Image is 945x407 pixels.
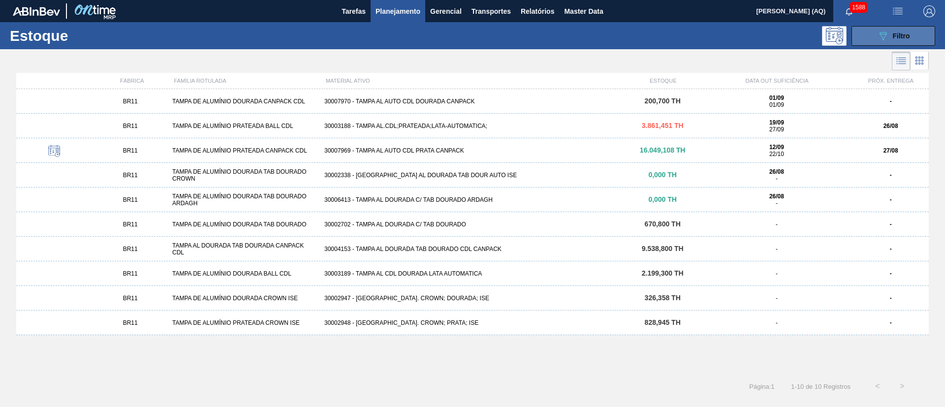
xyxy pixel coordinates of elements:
span: 27/09 [769,126,784,133]
div: 30002947 - [GEOGRAPHIC_DATA]. CROWN; DOURADA; ISE [320,295,625,302]
strong: - [890,319,892,326]
span: BR11 [123,319,138,326]
div: 30006413 - TAMPA AL DOURADA C/ TAB DOURADO ARDAGH [320,196,625,203]
strong: 01/09 [769,94,784,101]
div: MATERIAL ATIVO [322,78,626,84]
span: - [776,200,778,207]
strong: 26/08 [769,193,784,200]
span: Relatórios [521,5,554,17]
span: BR11 [123,172,138,179]
strong: 19/09 [769,119,784,126]
span: - [776,221,778,228]
div: TAMPA DE ALUMÍNIO DOURADA TAB DOURADO CROWN [168,168,320,182]
div: TAMPA DE ALUMÍNIO DOURADA CANPACK CDL [168,98,320,105]
div: FÁBRICA [94,78,170,84]
span: 9.538,800 TH [642,245,684,252]
span: BR11 [123,147,138,154]
div: 30007969 - TAMPA AL AUTO CDL PRATA CANPACK [320,147,625,154]
span: BR11 [123,196,138,203]
img: Logout [923,5,935,17]
h1: Estoque [10,30,157,41]
button: > [890,374,914,399]
div: TAMPA DE ALUMÍNIO PRATEADA CANPACK CDL [168,147,320,154]
span: 0,000 TH [648,195,677,203]
button: < [865,374,890,399]
span: 16.049,108 TH [640,146,686,154]
span: 22/10 [769,151,784,157]
span: Página : 1 [749,383,774,390]
div: 30007970 - TAMPA AL AUTO CDL DOURADA CANPACK [320,98,625,105]
span: BR11 [123,246,138,252]
div: 30002338 - [GEOGRAPHIC_DATA] AL DOURADA TAB DOUR AUTO ISE [320,172,625,179]
strong: 27/08 [883,147,898,154]
span: 326,358 TH [645,294,681,302]
strong: - [890,221,892,228]
div: TAMPA DE ALUMÍNIO DOURADA BALL CDL [168,270,320,277]
span: BR11 [123,98,138,105]
span: BR11 [123,270,138,277]
span: Planejamento [376,5,420,17]
div: 30002948 - [GEOGRAPHIC_DATA]. CROWN; PRATA; ISE [320,319,625,326]
div: 30003188 - TAMPA AL.CDL;PRATEADA;LATA-AUTOMATICA; [320,123,625,129]
div: TAMPA DE ALUMÍNIO PRATEADA CROWN ISE [168,319,320,326]
div: 30003189 - TAMPA AL CDL DOURADA LATA AUTOMATICA [320,270,625,277]
span: Transportes [472,5,511,17]
strong: - [890,196,892,203]
div: Pogramando: nenhum usuário selecionado [822,26,847,46]
span: Master Data [564,5,603,17]
div: Visão em Lista [892,52,911,70]
div: TAMPA DE ALUMÍNIO PRATEADA BALL CDL [168,123,320,129]
div: 30002702 - TAMPA AL DOURADA C/ TAB DOURADO [320,221,625,228]
span: - [776,270,778,277]
strong: - [890,98,892,105]
button: Notificações [833,4,865,18]
button: Filtro [851,26,935,46]
span: BR11 [123,221,138,228]
span: BR11 [123,295,138,302]
span: - [776,246,778,252]
div: Estoque Programado [20,145,88,158]
span: - [776,295,778,302]
strong: - [890,172,892,179]
div: 30004153 - TAMPA AL DOURADA TAB DOURADO CDL CANPACK [320,246,625,252]
span: Filtro [893,32,910,40]
strong: 26/08 [769,168,784,175]
div: ESTOQUE [625,78,701,84]
strong: 12/09 [769,144,784,151]
img: userActions [892,5,904,17]
strong: - [890,246,892,252]
div: PRÓX. ENTREGA [853,78,929,84]
strong: 26/08 [883,123,898,129]
span: 01/09 [769,101,784,108]
span: - [776,319,778,326]
span: 1 - 10 de 10 Registros [789,383,850,390]
img: TNhmsLtSVTkK8tSr43FrP2fwEKptu5GPRR3wAAAABJRU5ErkJggg== [13,7,60,16]
div: DATA OUT SUFICIÊNCIA [701,78,852,84]
strong: - [890,295,892,302]
span: 828,945 TH [645,318,681,326]
span: 0,000 TH [648,171,677,179]
span: Gerencial [430,5,462,17]
span: 1588 [850,2,867,13]
div: TAMPA DE ALUMÍNIO DOURADA TAB DOURADO ARDAGH [168,193,320,207]
span: 670,800 TH [645,220,681,228]
span: - [776,175,778,182]
div: TAMPA AL DOURADA TAB DOURADA CANPACK CDL [168,242,320,256]
span: BR11 [123,123,138,129]
span: 2.199,300 TH [642,269,684,277]
div: TAMPA DE ALUMÍNIO DOURADA CROWN ISE [168,295,320,302]
div: Visão em Cards [911,52,929,70]
span: 200,700 TH [645,97,681,105]
span: Tarefas [342,5,366,17]
strong: - [890,270,892,277]
span: 3.861,451 TH [642,122,684,129]
div: FAMÍLIA ROTULADA [170,78,321,84]
div: TAMPA DE ALUMÍNIO DOURADA TAB DOURADO [168,221,320,228]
